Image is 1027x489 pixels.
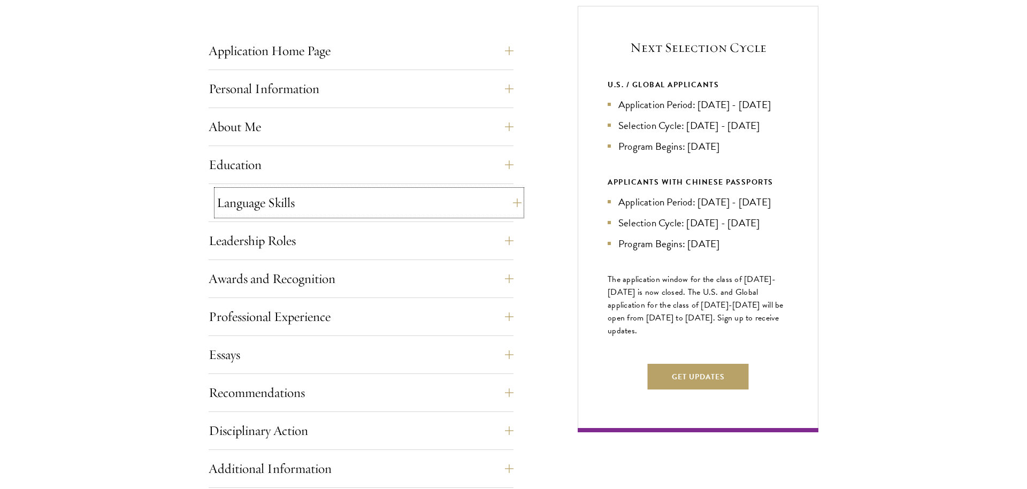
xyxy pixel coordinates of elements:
button: Recommendations [209,380,513,406]
button: Leadership Roles [209,228,513,254]
li: Selection Cycle: [DATE] - [DATE] [608,215,788,231]
button: About Me [209,114,513,140]
div: U.S. / GLOBAL APPLICANTS [608,78,788,91]
button: Education [209,152,513,178]
li: Application Period: [DATE] - [DATE] [608,194,788,210]
button: Essays [209,342,513,368]
button: Application Home Page [209,38,513,64]
button: Awards and Recognition [209,266,513,292]
button: Get Updates [648,364,749,389]
button: Personal Information [209,76,513,102]
button: Disciplinary Action [209,418,513,444]
li: Selection Cycle: [DATE] - [DATE] [608,118,788,133]
div: APPLICANTS WITH CHINESE PASSPORTS [608,175,788,189]
button: Professional Experience [209,304,513,330]
li: Program Begins: [DATE] [608,139,788,154]
button: Language Skills [217,190,522,216]
button: Additional Information [209,456,513,482]
li: Program Begins: [DATE] [608,236,788,251]
li: Application Period: [DATE] - [DATE] [608,97,788,112]
span: The application window for the class of [DATE]-[DATE] is now closed. The U.S. and Global applicat... [608,273,784,337]
h5: Next Selection Cycle [608,39,788,57]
